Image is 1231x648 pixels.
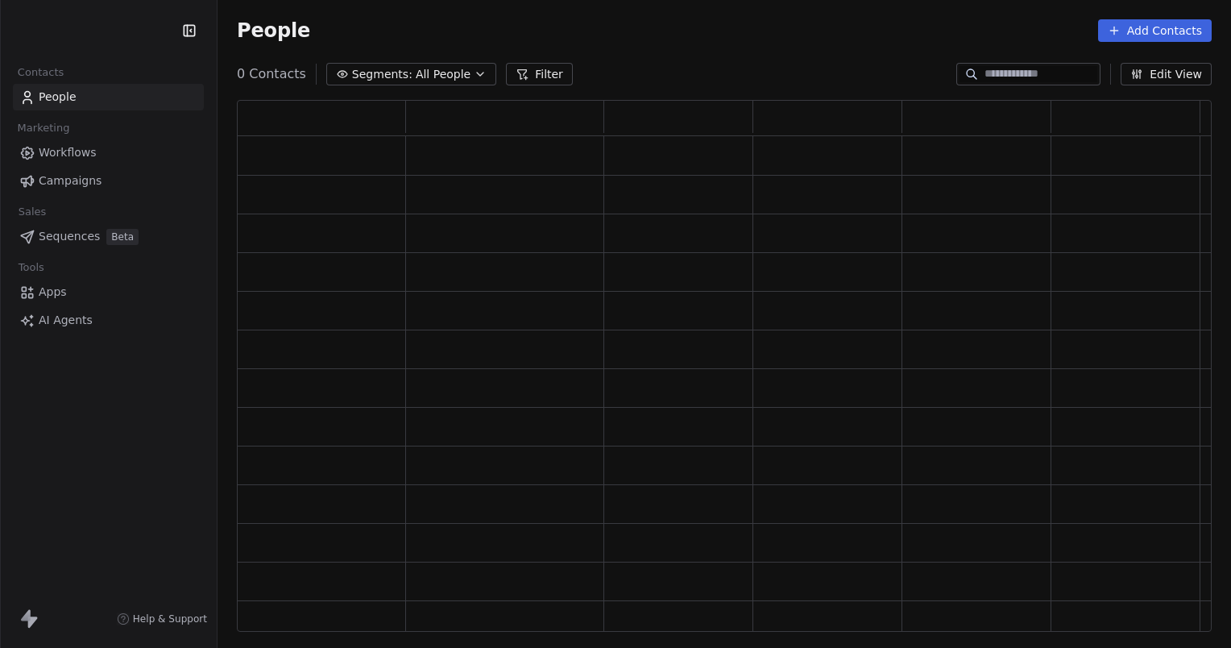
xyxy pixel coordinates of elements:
[10,116,77,140] span: Marketing
[39,172,102,189] span: Campaigns
[352,66,412,83] span: Segments:
[39,312,93,329] span: AI Agents
[10,60,71,85] span: Contacts
[39,89,77,106] span: People
[11,200,53,224] span: Sales
[13,139,204,166] a: Workflows
[117,613,207,625] a: Help & Support
[39,228,100,245] span: Sequences
[237,64,306,84] span: 0 Contacts
[13,307,204,334] a: AI Agents
[11,255,51,280] span: Tools
[13,84,204,110] a: People
[39,284,67,301] span: Apps
[13,223,204,250] a: SequencesBeta
[416,66,470,83] span: All People
[13,168,204,194] a: Campaigns
[1098,19,1212,42] button: Add Contacts
[106,229,139,245] span: Beta
[133,613,207,625] span: Help & Support
[1121,63,1212,85] button: Edit View
[237,19,310,43] span: People
[506,63,573,85] button: Filter
[39,144,97,161] span: Workflows
[13,279,204,305] a: Apps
